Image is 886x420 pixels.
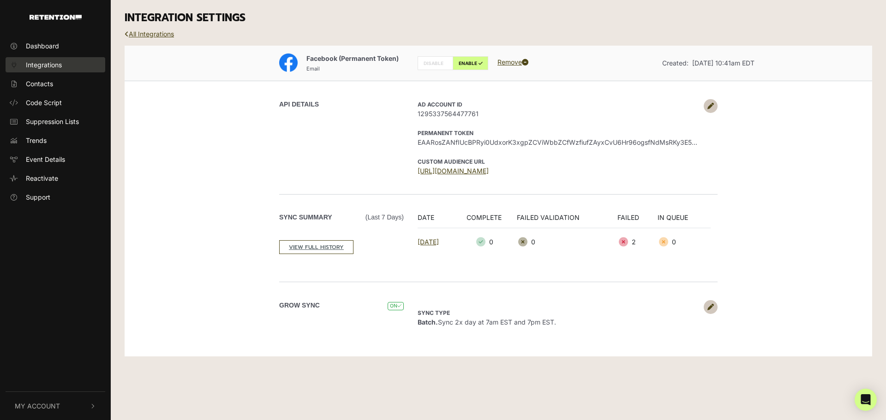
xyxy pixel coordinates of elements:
a: Reactivate [6,171,105,186]
span: Trends [26,136,47,145]
th: DATE [418,213,457,228]
th: FAILED VALIDATION [517,213,617,228]
th: COMPLETE [457,213,517,228]
span: Facebook (Permanent Token) [306,54,399,62]
span: Code Script [26,98,62,107]
label: Sync Summary [279,213,404,222]
a: All Integrations [125,30,174,38]
a: Code Script [6,95,105,110]
span: Support [26,192,50,202]
a: [DATE] [418,238,439,246]
strong: AD Account ID [418,101,462,108]
label: ENABLE [453,56,488,70]
span: Reactivate [26,173,58,183]
button: My Account [6,392,105,420]
span: ON [388,302,404,311]
h3: INTEGRATION SETTINGS [125,12,872,24]
td: 0 [457,228,517,256]
span: Event Details [26,154,65,164]
a: Suppression Lists [6,114,105,129]
th: IN QUEUE [658,213,711,228]
label: Grow Sync [279,301,320,310]
a: Event Details [6,152,105,167]
span: [DATE] 10:41am EDT [692,59,754,67]
a: Support [6,189,105,205]
strong: Permanent Token [418,130,473,136]
span: Dashboard [26,41,59,51]
td: 0 [658,228,711,256]
span: (Last 7 days) [365,213,404,222]
span: My Account [15,401,60,411]
span: Created: [662,59,688,67]
label: API DETAILS [279,100,319,109]
a: Remove [497,58,528,66]
span: Integrations [26,60,62,70]
a: Integrations [6,57,105,72]
th: FAILED [617,213,658,228]
small: Email [306,65,320,72]
a: VIEW FULL HISTORY [279,240,353,254]
div: Open Intercom Messenger [855,389,877,411]
span: 1295337564477761 [418,109,699,118]
strong: Sync type [418,309,450,316]
span: Suppression Lists [26,117,79,126]
strong: CUSTOM AUDIENCE URL [418,158,485,165]
a: Trends [6,133,105,148]
label: DISABLE [418,56,453,70]
a: Contacts [6,76,105,91]
span: Contacts [26,79,53,89]
img: Facebook (Permanent Token) [279,53,298,72]
img: Retention.com [30,15,82,20]
span: EAARosZANfIUcBPRyi0UdxorK3xgpZCViWbbZCfWzfiufZAyxCvU6Hr96ogsfNdMsRKy3E54ZB5m2MfCzTfuiVg6ZBSN0Sy5R... [418,137,699,147]
a: [URL][DOMAIN_NAME] [418,167,489,175]
td: 2 [617,228,658,256]
td: 0 [517,228,617,256]
strong: Batch. [418,318,438,326]
a: Dashboard [6,38,105,53]
span: Sync 2x day at 7am EST and 7pm EST. [418,308,556,326]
